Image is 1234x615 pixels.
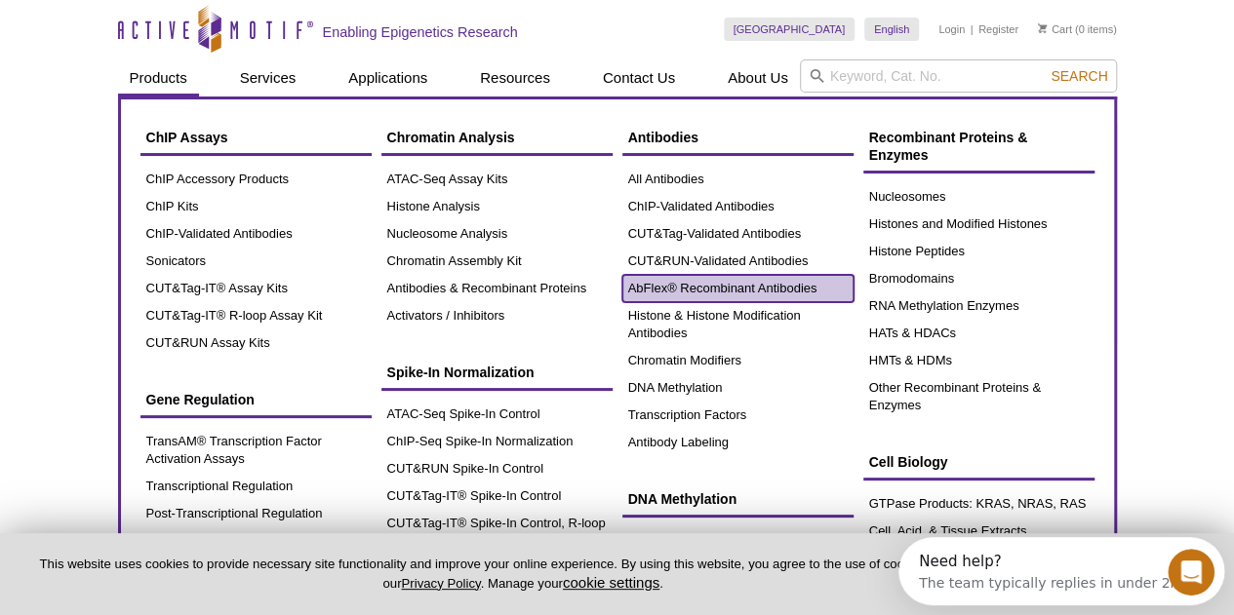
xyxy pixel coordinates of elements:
[863,119,1095,173] a: Recombinant Proteins & Enzymes
[863,183,1095,211] a: Nucleosomes
[8,8,342,61] div: Open Intercom Messenger
[628,130,698,145] span: Antibodies
[381,119,613,156] a: Chromatin Analysis
[863,320,1095,347] a: HATs & HDACs
[622,119,854,156] a: Antibodies
[622,429,854,456] a: Antibody Labeling
[622,193,854,220] a: ChIP-Validated Antibodies
[381,302,613,329] a: Activators / Inhibitors
[978,22,1018,36] a: Register
[724,18,856,41] a: [GEOGRAPHIC_DATA]
[140,302,372,329] a: CUT&Tag-IT® R-loop Assay Kit
[140,381,372,418] a: Gene Regulation
[140,329,372,357] a: CUT&RUN Assay Kits
[622,347,854,374] a: Chromatin Modifiers
[381,455,613,482] a: CUT&RUN Spike-In Control
[863,292,1095,320] a: RNA Methylation Enzymes
[863,238,1095,265] a: Histone Peptides
[401,576,480,591] a: Privacy Policy
[898,537,1224,605] iframe: Intercom live chat discovery launcher
[622,402,854,429] a: Transcription Factors
[863,490,1095,518] a: GTPase Products: KRAS, NRAS, RAS
[140,119,372,156] a: ChIP Assays
[140,428,372,473] a: TransAM® Transcription Factor Activation Assays
[971,18,974,41] li: |
[622,248,854,275] a: CUT&RUN-Validated Antibodies
[20,17,285,32] div: Need help?
[864,18,919,41] a: English
[1051,68,1107,84] span: Search
[140,500,372,527] a: Post-Transcriptional Regulation
[1038,22,1072,36] a: Cart
[20,32,285,53] div: The team typically replies in under 2m
[381,428,613,455] a: ChIP-Seq Spike-In Normalization
[863,347,1095,374] a: HMTs & HDMs
[381,275,613,302] a: Antibodies & Recombinant Proteins
[863,211,1095,238] a: Histones and Modified Histones
[591,59,687,96] a: Contact Us
[563,574,659,591] button: cookie settings
[381,354,613,391] a: Spike-In Normalization
[381,193,613,220] a: Histone Analysis
[337,59,439,96] a: Applications
[118,59,199,96] a: Products
[140,166,372,193] a: ChIP Accessory Products
[622,166,854,193] a: All Antibodies
[381,166,613,193] a: ATAC-Seq Assay Kits
[140,473,372,500] a: Transcriptional Regulation
[1168,549,1214,596] iframe: Intercom live chat
[622,275,854,302] a: AbFlex® Recombinant Antibodies
[387,365,535,380] span: Spike-In Normalization
[31,556,1015,593] p: This website uses cookies to provide necessary site functionality and improve your online experie...
[716,59,800,96] a: About Us
[1038,18,1117,41] li: (0 items)
[1045,67,1113,85] button: Search
[622,302,854,347] a: Histone & Histone Modification Antibodies
[140,248,372,275] a: Sonicators
[140,220,372,248] a: ChIP-Validated Antibodies
[140,275,372,302] a: CUT&Tag-IT® Assay Kits
[1038,23,1047,33] img: Your Cart
[863,518,1095,545] a: Cell, Acid, & Tissue Extracts
[146,130,228,145] span: ChIP Assays
[381,401,613,428] a: ATAC-Seq Spike-In Control
[140,527,372,555] a: Co-IP Kits
[387,130,515,145] span: Chromatin Analysis
[869,130,1028,163] span: Recombinant Proteins & Enzymes
[938,22,965,36] a: Login
[800,59,1117,93] input: Keyword, Cat. No.
[146,392,255,407] span: Gene Regulation
[323,23,518,41] h2: Enabling Epigenetics Research
[622,480,854,518] a: DNA Methylation
[381,482,613,510] a: CUT&Tag-IT® Spike-In Control
[140,193,372,220] a: ChIP Kits
[863,374,1095,419] a: Other Recombinant Proteins & Enzymes
[381,510,613,537] a: CUT&Tag-IT® Spike-In Control, R-loop
[622,220,854,248] a: CUT&Tag-Validated Antibodies
[863,265,1095,292] a: Bromodomains
[628,491,736,507] span: DNA Methylation
[622,374,854,402] a: DNA Methylation
[622,527,854,555] a: DNA Methylation Antibodies
[869,454,948,470] span: Cell Biology
[468,59,562,96] a: Resources
[228,59,308,96] a: Services
[863,443,1095,480] a: Cell Biology
[381,248,613,275] a: Chromatin Assembly Kit
[381,220,613,248] a: Nucleosome Analysis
